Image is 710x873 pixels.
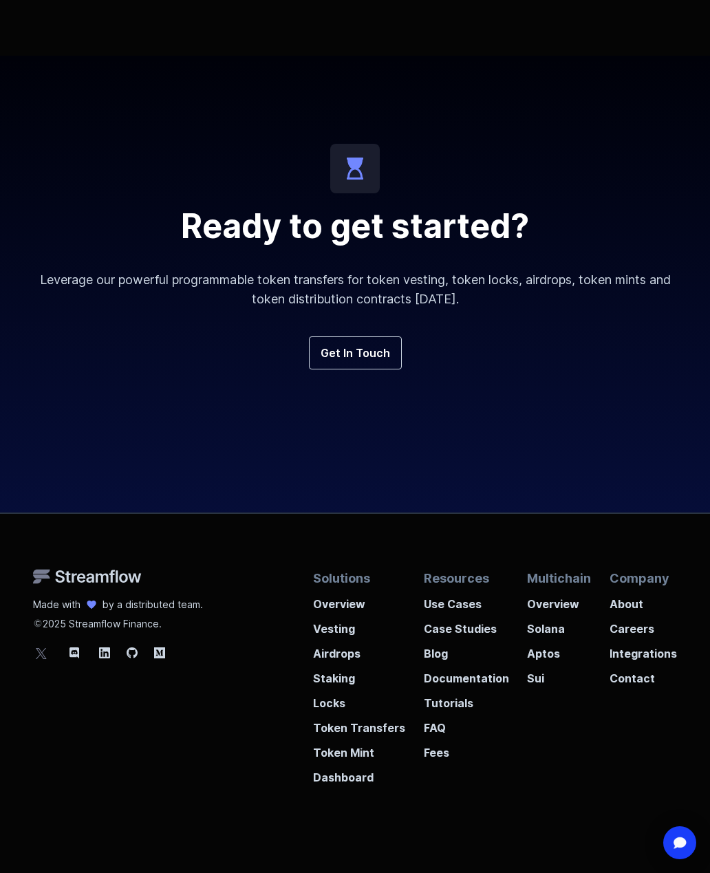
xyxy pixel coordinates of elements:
[309,336,402,369] a: Get In Touch
[610,588,677,612] a: About
[25,210,685,243] h2: Ready to get started?
[424,569,509,588] p: Resources
[424,687,509,711] a: Tutorials
[610,612,677,637] a: Careers
[424,711,509,736] a: FAQ
[313,662,405,687] a: Staking
[33,569,142,584] img: Streamflow Logo
[424,662,509,687] a: Documentation
[527,637,591,662] a: Aptos
[424,736,509,761] a: Fees
[33,612,203,631] p: 2025 Streamflow Finance.
[313,612,405,637] a: Vesting
[313,569,405,588] p: Solutions
[313,736,405,761] a: Token Mint
[33,598,80,612] p: Made with
[330,144,380,193] img: icon
[424,637,509,662] a: Blog
[313,637,405,662] a: Airdrops
[424,612,509,637] a: Case Studies
[610,569,677,588] p: Company
[313,711,405,736] a: Token Transfers
[527,612,591,637] a: Solana
[25,270,685,309] p: Leverage our powerful programmable token transfers for token vesting, token locks, airdrops, toke...
[527,588,591,612] a: Overview
[527,662,591,687] a: Sui
[313,687,405,711] a: Locks
[103,598,203,612] p: by a distributed team.
[424,588,509,612] a: Use Cases
[663,826,696,859] div: Open Intercom Messenger
[610,662,677,687] a: Contact
[527,569,591,588] p: Multichain
[313,761,405,786] a: Dashboard
[610,637,677,662] a: Integrations
[313,588,405,612] a: Overview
